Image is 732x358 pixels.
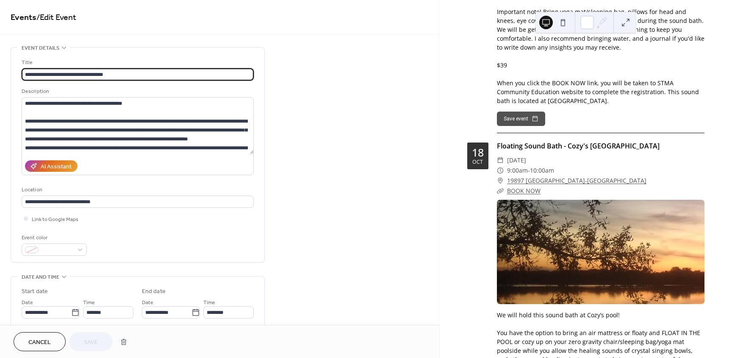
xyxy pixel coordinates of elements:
div: Start date [22,287,48,296]
span: Time [83,298,95,307]
button: Cancel [14,332,66,351]
a: Events [11,9,36,26]
span: / Edit Event [36,9,76,26]
div: ​ [497,165,504,176]
span: Date [22,298,33,307]
button: AI Assistant [25,160,78,172]
div: End date [142,287,166,296]
div: Oct [472,159,483,165]
span: Time [203,298,215,307]
span: 10:00am [530,165,554,176]
div: Event color [22,233,85,242]
div: ​ [497,176,504,186]
div: 18 [472,147,484,158]
span: 9:00am [507,165,528,176]
a: BOOK NOW [507,187,541,195]
div: AI Assistant [41,162,72,171]
div: Title [22,58,252,67]
div: ​ [497,155,504,165]
div: Location [22,185,252,194]
span: Cancel [28,338,51,347]
span: - [528,165,530,176]
div: ​ [497,186,504,196]
span: Date and time [22,273,59,282]
a: Floating Sound Bath - Cozy's [GEOGRAPHIC_DATA] [497,141,660,151]
span: Date [142,298,153,307]
span: Event details [22,44,59,53]
span: Link to Google Maps [32,215,78,224]
span: [DATE] [507,155,526,165]
div: Description [22,87,252,96]
button: Save event [497,112,545,126]
a: 19897 [GEOGRAPHIC_DATA]-[GEOGRAPHIC_DATA] [507,176,646,186]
